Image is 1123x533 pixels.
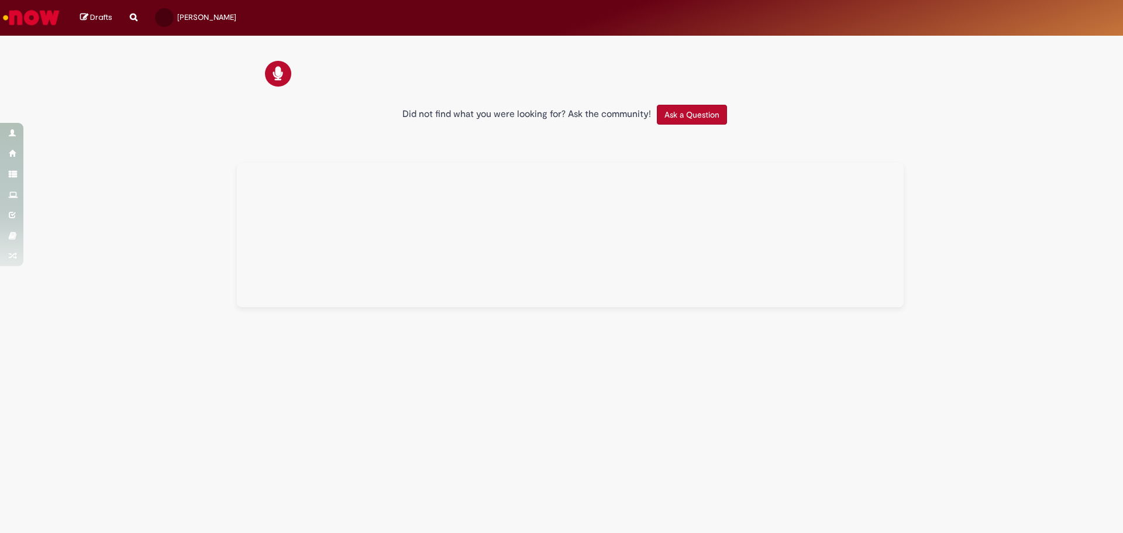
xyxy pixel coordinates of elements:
[1,6,61,29] img: ServiceNow
[402,109,651,120] h2: Did not find what you were looking for? Ask the community!
[237,163,904,307] div: All
[657,105,727,125] button: Ask a Question
[90,12,112,23] span: Drafts
[80,12,112,23] a: Drafts
[177,12,236,22] span: [PERSON_NAME]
